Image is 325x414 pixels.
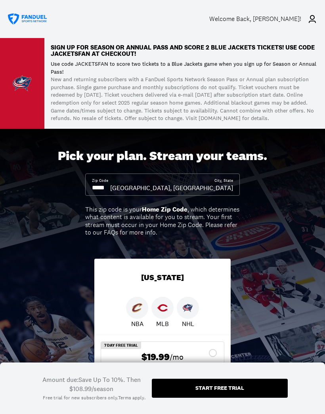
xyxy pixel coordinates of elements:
img: Reds [157,303,168,313]
span: /mo [170,351,184,362]
div: This zip code is your , which determines what content is available for you to stream. Your first ... [85,206,240,236]
p: Sign up for Season or Annual Pass and score 2 Blue Jackets TICKETS! Use code JACKETSFAN at checkout! [51,44,319,57]
div: Start free trial [195,385,244,391]
a: Welcome Back, [PERSON_NAME]! [209,8,317,30]
div: Free trial for new subscribers only. . [43,395,145,401]
a: Terms apply [118,395,144,401]
div: Zip Code [92,178,108,183]
div: Amount due: Save Up To 10%. Then $108.99/season [37,375,145,393]
img: Blue Jackets [183,303,193,313]
p: MLB [156,319,169,328]
b: Home Zip Code [142,205,187,214]
p: NBA [131,319,143,328]
div: [US_STATE] [94,259,231,297]
p: New and returning subscribers with a FanDuel Sports Network Season Pass or Annual plan subscripti... [51,76,319,122]
div: 7 Day Free Trial [101,342,141,349]
div: Pick your plan. Stream your teams. [58,149,267,164]
img: Cavaliers [132,303,142,313]
div: [GEOGRAPHIC_DATA], [GEOGRAPHIC_DATA] [110,183,233,192]
p: Use code JACKETSFAN to score two tickets to a Blue Jackets game when you sign up for Season or An... [51,60,319,76]
span: $19.99 [141,351,170,363]
p: NHL [182,319,194,328]
div: City, State [214,178,233,183]
div: Welcome Back , [PERSON_NAME]! [209,15,301,23]
img: Team Logo [13,74,32,93]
